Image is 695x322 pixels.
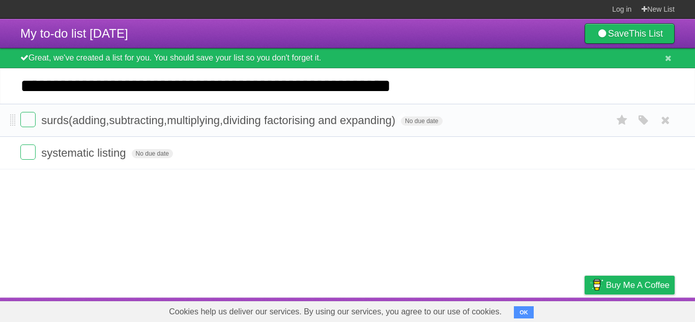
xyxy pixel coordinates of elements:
[449,300,471,319] a: About
[585,276,675,295] a: Buy me a coffee
[629,28,663,39] b: This List
[606,276,670,294] span: Buy me a coffee
[611,300,675,319] a: Suggest a feature
[20,144,36,160] label: Done
[483,300,524,319] a: Developers
[613,112,632,129] label: Star task
[41,147,128,159] span: systematic listing
[20,26,128,40] span: My to-do list [DATE]
[590,276,603,294] img: Buy me a coffee
[41,114,398,127] span: surds(adding,subtracting,multiplying,dividing factorising and expanding)
[571,300,598,319] a: Privacy
[537,300,559,319] a: Terms
[159,302,512,322] span: Cookies help us deliver our services. By using our services, you agree to our use of cookies.
[585,23,675,44] a: SaveThis List
[514,306,534,318] button: OK
[20,112,36,127] label: Done
[401,116,442,126] span: No due date
[132,149,173,158] span: No due date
